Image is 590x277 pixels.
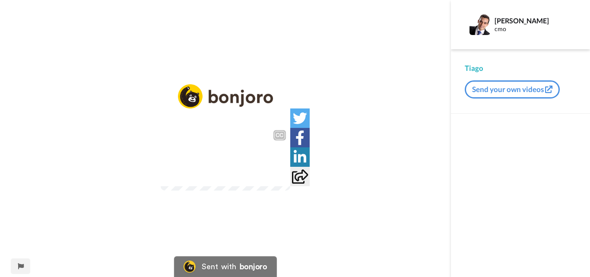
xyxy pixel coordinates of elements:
div: bonjoro [240,263,267,271]
div: CC [274,131,285,140]
div: [PERSON_NAME] [495,16,576,25]
a: Bonjoro LogoSent withbonjoro [174,256,277,277]
span: 0:02 [167,169,182,179]
img: Bonjoro Logo [184,261,196,273]
button: Send your own videos [465,80,560,99]
img: logo_full.png [178,84,273,109]
span: / [184,169,187,179]
img: Full screen [274,170,282,178]
div: cmo [495,25,576,33]
div: Tiago [465,63,576,73]
img: Profile Image [469,14,490,35]
span: 1:26 [188,169,203,179]
div: Sent with [202,263,236,271]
